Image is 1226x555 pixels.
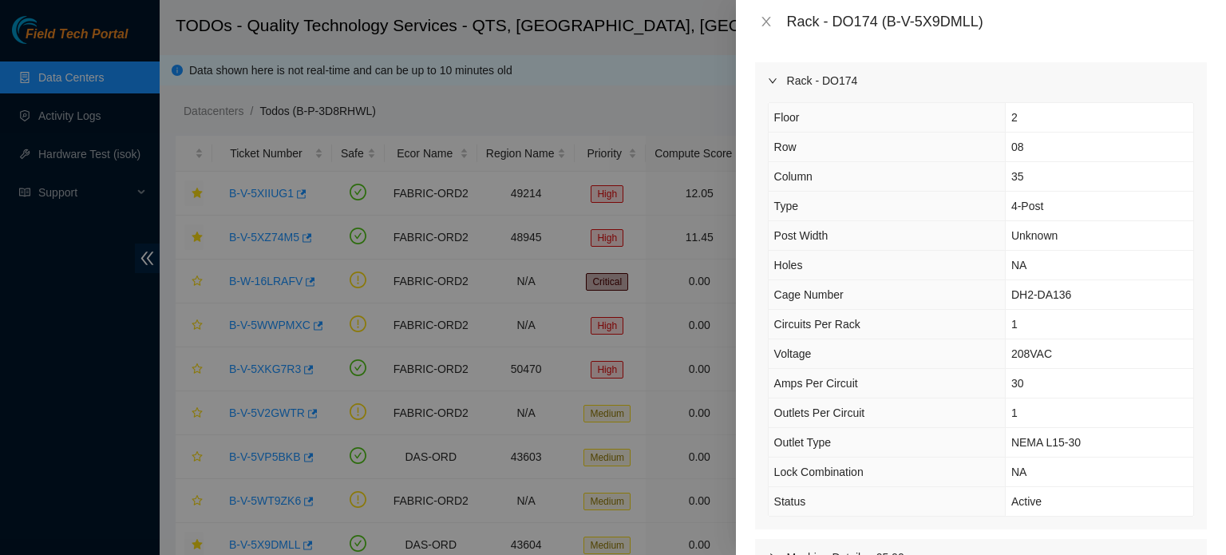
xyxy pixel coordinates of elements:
span: NA [1011,466,1026,478]
span: Circuits Per Rack [774,318,860,331]
span: 1 [1011,318,1018,331]
span: 4-Post [1011,200,1043,212]
span: NA [1011,259,1026,272]
span: Column [774,170,813,183]
span: 208VAC [1011,347,1052,360]
span: Type [774,200,798,212]
button: Close [755,14,777,30]
span: Unknown [1011,229,1058,242]
span: DH2-DA136 [1011,288,1071,301]
span: 35 [1011,170,1024,183]
span: Status [774,495,806,508]
span: Active [1011,495,1042,508]
span: Lock Combination [774,466,864,478]
span: Holes [774,259,803,272]
div: Rack - DO174 (B-V-5X9DMLL) [787,13,1207,30]
span: Floor [774,111,800,124]
span: Cage Number [774,288,844,301]
span: Voltage [774,347,812,360]
span: 08 [1011,141,1024,153]
span: NEMA L15-30 [1011,436,1081,449]
span: Post Width [774,229,829,242]
span: Outlets Per Circuit [774,406,865,419]
span: 30 [1011,377,1024,390]
span: right [768,76,777,85]
div: Rack - DO174 [755,62,1207,99]
span: 1 [1011,406,1018,419]
span: Row [774,141,797,153]
span: Outlet Type [774,436,831,449]
span: 2 [1011,111,1018,124]
span: Amps Per Circuit [774,377,858,390]
span: close [760,15,773,28]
